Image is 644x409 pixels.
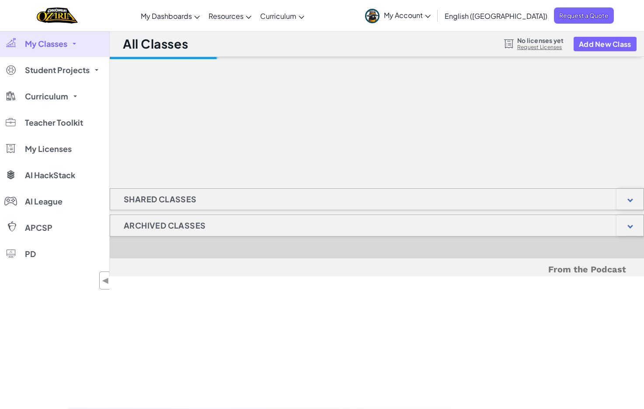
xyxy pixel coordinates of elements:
[110,215,219,236] h1: Archived Classes
[102,274,109,287] span: ◀
[256,4,309,28] a: Curriculum
[384,11,431,20] span: My Account
[440,4,552,28] a: English ([GEOGRAPHIC_DATA])
[260,11,296,21] span: Curriculum
[365,9,379,23] img: avatar
[37,7,77,25] img: Home
[25,171,75,179] span: AI HackStack
[517,44,564,51] a: Request Licenses
[361,2,435,29] a: My Account
[25,92,68,100] span: Curriculum
[128,263,626,276] h5: From the Podcast
[37,7,77,25] a: Ozaria by CodeCombat logo
[445,11,547,21] span: English ([GEOGRAPHIC_DATA])
[25,66,90,74] span: Student Projects
[123,35,188,52] h1: All Classes
[141,11,192,21] span: My Dashboards
[554,7,614,24] a: Request a Quote
[110,188,210,210] h1: Shared Classes
[25,119,83,127] span: Teacher Toolkit
[25,197,63,205] span: AI League
[204,4,256,28] a: Resources
[209,11,244,21] span: Resources
[25,40,67,48] span: My Classes
[574,37,637,51] button: Add New Class
[25,145,72,153] span: My Licenses
[136,4,204,28] a: My Dashboards
[517,37,564,44] span: No licenses yet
